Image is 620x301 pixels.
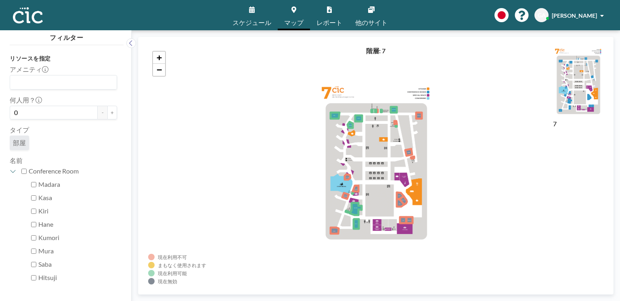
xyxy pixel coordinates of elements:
[38,274,117,282] label: Hitsuji
[552,12,597,19] span: [PERSON_NAME]
[157,65,162,75] span: −
[11,77,112,88] input: Search for option
[13,139,26,146] span: 部屋
[355,19,387,26] span: 他のサイト
[13,7,43,23] img: organization-logo
[232,19,271,26] span: スケジュール
[10,157,23,164] label: 名前
[10,55,117,62] h3: リソースを指定
[10,65,48,73] label: アメニティ
[158,254,187,260] div: 現在利用不可
[366,47,385,55] h4: 階層: 7
[553,47,603,118] img: e756fe08e05d43b3754d147caf3627ee.png
[38,220,117,228] label: Hane
[10,96,42,104] label: 何人用？
[38,207,117,215] label: Kiri
[38,260,117,268] label: Saba
[158,270,187,276] div: 現在利用可能
[38,234,117,242] label: Kumori
[158,262,206,268] div: まもなく使用されます
[158,278,177,284] div: 現在無効
[284,19,304,26] span: マップ
[153,52,165,64] a: Zoom in
[38,194,117,202] label: Kasa
[316,19,342,26] span: レポート
[38,247,117,255] label: Mura
[10,30,124,42] h4: フィルター
[538,12,546,19] span: GA
[10,126,29,134] label: タイプ
[98,106,107,119] button: -
[107,106,117,119] button: +
[153,64,165,76] a: Zoom out
[38,180,117,188] label: Madara
[29,167,117,175] label: Conference Room
[553,120,557,128] label: 7
[157,52,162,63] span: +
[10,75,117,89] div: Search for option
